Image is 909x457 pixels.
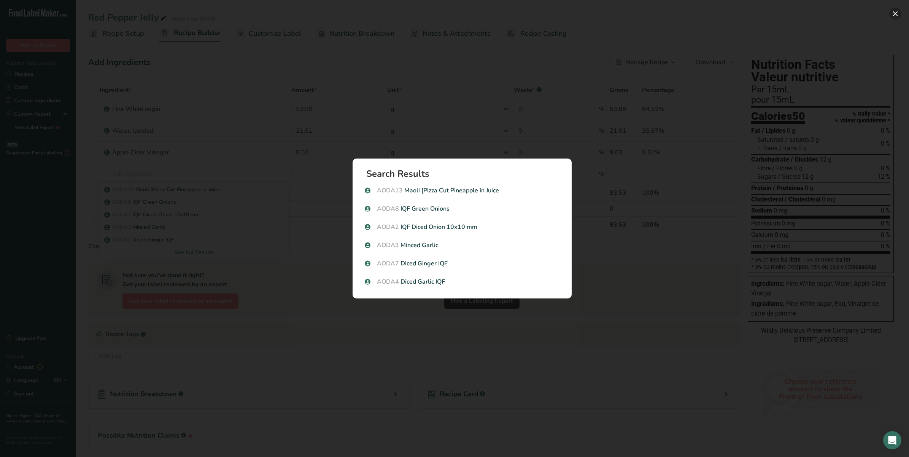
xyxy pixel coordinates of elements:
span: AODA7 [377,259,399,268]
p: Maoli [Pizza Cut Pineapple in Juice [365,186,559,195]
p: Minced Garlic [365,241,559,250]
span: AODA4 [377,278,399,286]
p: IQF Green Onions [365,204,559,213]
span: AODA8 [377,205,399,213]
span: AODA13 [377,186,403,195]
span: AODA2 [377,223,399,231]
h1: Search Results [366,169,564,178]
p: Diced Garlic IQF [365,277,559,286]
div: Open Intercom Messenger [883,431,901,449]
span: AODA3 [377,241,399,249]
p: Diced Ginger IQF [365,259,559,268]
p: IQF Diced Onion 10x10 mm [365,222,559,232]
